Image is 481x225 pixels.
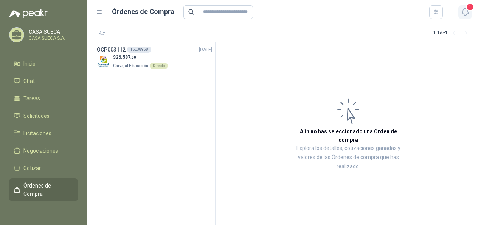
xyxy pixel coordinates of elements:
[9,204,78,219] a: Remisiones
[9,74,78,88] a: Chat
[23,147,58,155] span: Negociaciones
[9,144,78,158] a: Negociaciones
[150,63,168,69] div: Directo
[23,77,35,85] span: Chat
[466,3,474,11] span: 1
[29,36,76,41] p: CASA SUECA S.A.
[9,91,78,106] a: Tareas
[9,56,78,71] a: Inicio
[9,126,78,141] a: Licitaciones
[291,144,405,171] p: Explora los detalles, cotizaciones ganadas y valores de las Órdenes de compra que has realizado.
[199,46,212,53] span: [DATE]
[29,29,76,34] p: CASA SUECA
[97,45,126,54] h3: OCP003112
[433,27,472,39] div: 1 - 1 de 1
[130,55,136,59] span: ,00
[127,47,151,53] div: 16038958
[23,164,41,172] span: Cotizar
[112,6,174,17] h1: Órdenes de Compra
[113,54,168,61] p: $
[113,64,148,68] span: Carvajal Educación
[9,109,78,123] a: Solicitudes
[97,55,110,68] img: Company Logo
[23,112,50,120] span: Solicitudes
[458,5,472,19] button: 1
[23,94,40,103] span: Tareas
[291,127,405,144] h3: Aún no has seleccionado una Orden de compra
[23,59,36,68] span: Inicio
[23,129,51,137] span: Licitaciones
[116,55,136,60] span: 26.537
[9,178,78,201] a: Órdenes de Compra
[9,9,48,18] img: Logo peakr
[23,181,71,198] span: Órdenes de Compra
[9,161,78,175] a: Cotizar
[97,45,212,69] a: OCP00311216038958[DATE] Company Logo$26.537,00Carvajal EducaciónDirecto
